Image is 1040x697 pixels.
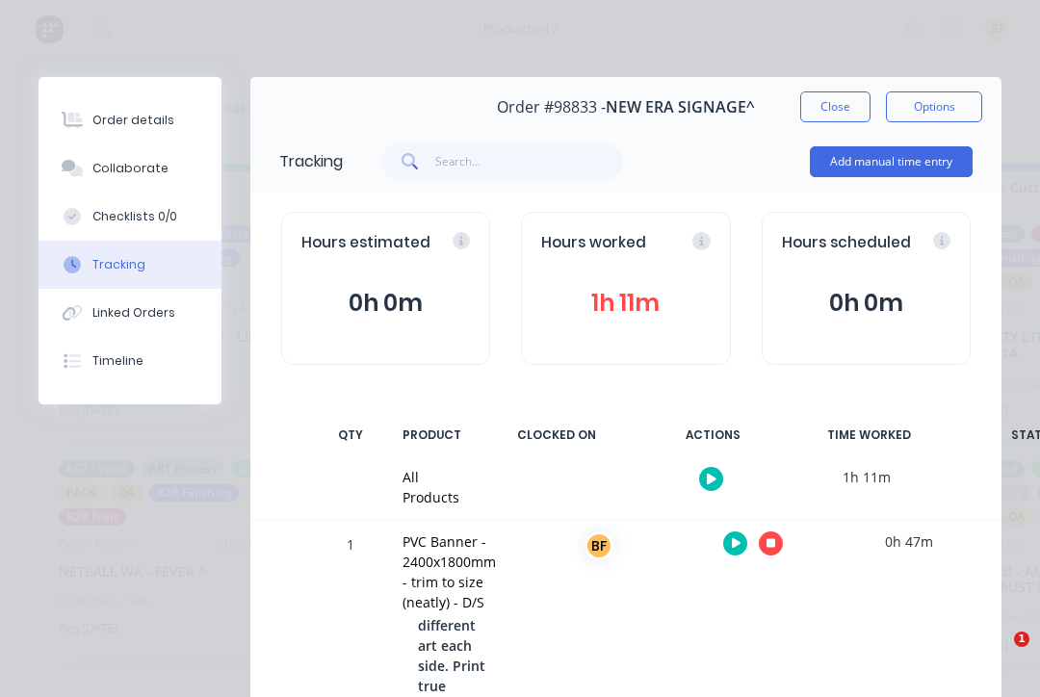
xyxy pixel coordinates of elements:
span: Order #98833 - [497,98,606,116]
div: 1h 11m [794,455,939,499]
button: Collaborate [39,144,221,193]
div: Tracking [92,256,145,273]
button: 0h 0m [782,285,950,322]
span: Hours estimated [301,232,430,254]
button: Options [886,91,982,122]
div: All Products [403,467,459,507]
button: Linked Orders [39,289,221,337]
iframe: Intercom live chat [975,632,1021,678]
div: 0h 47m [837,520,981,563]
div: PRODUCT [391,415,473,455]
button: Close [800,91,871,122]
span: 1 [1014,632,1029,647]
button: Timeline [39,337,221,385]
div: PVC Banner - 2400x1800mm - trim to size (neatly) - D/S [403,531,502,612]
button: Tracking [39,241,221,289]
div: Order details [92,112,174,129]
div: Checklists 0/0 [92,208,177,225]
div: TIME WORKED [796,415,941,455]
button: Add manual time entry [810,146,973,177]
button: 0h 0m [301,285,470,322]
button: Checklists 0/0 [39,193,221,241]
span: Hours scheduled [782,232,911,254]
div: ACTIONS [640,415,785,455]
button: Order details [39,96,221,144]
div: CLOCKED ON [484,415,629,455]
div: Linked Orders [92,304,175,322]
div: Timeline [92,352,143,370]
button: 1h 11m [541,285,710,322]
span: NEW ERA SIGNAGE^ [606,98,755,116]
div: QTY [322,415,379,455]
div: Tracking [279,150,343,173]
div: Collaborate [92,160,169,177]
input: Search... [435,142,623,181]
span: Hours worked [541,232,646,254]
div: BF [585,531,613,560]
